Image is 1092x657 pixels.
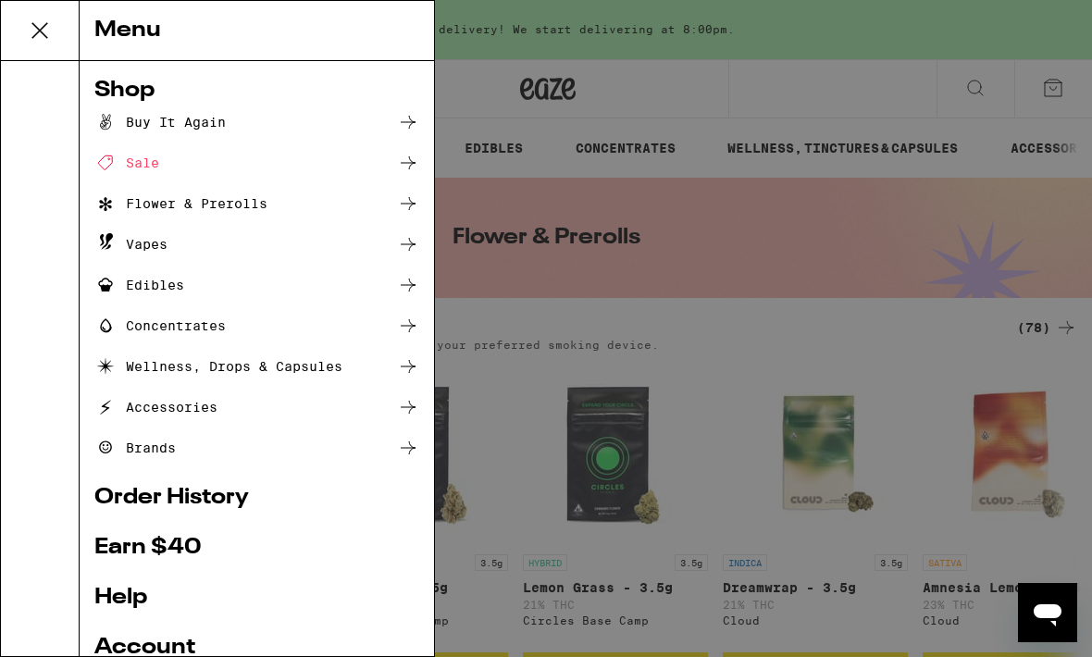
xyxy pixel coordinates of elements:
[94,396,419,418] a: Accessories
[94,152,159,174] div: Sale
[94,355,342,378] div: Wellness, Drops & Capsules
[94,80,419,102] a: Shop
[94,487,419,509] a: Order History
[94,233,168,255] div: Vapes
[94,192,267,215] div: Flower & Prerolls
[94,315,226,337] div: Concentrates
[94,437,419,459] a: Brands
[94,274,184,296] div: Edibles
[94,111,419,133] a: Buy It Again
[94,355,419,378] a: Wellness, Drops & Capsules
[94,274,419,296] a: Edibles
[1018,583,1077,642] iframe: Button to launch messaging window
[94,315,419,337] a: Concentrates
[94,537,419,559] a: Earn $ 40
[94,587,419,609] a: Help
[94,233,419,255] a: Vapes
[94,152,419,174] a: Sale
[94,437,176,459] div: Brands
[94,192,419,215] a: Flower & Prerolls
[80,1,434,61] div: Menu
[94,396,217,418] div: Accessories
[94,111,226,133] div: Buy It Again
